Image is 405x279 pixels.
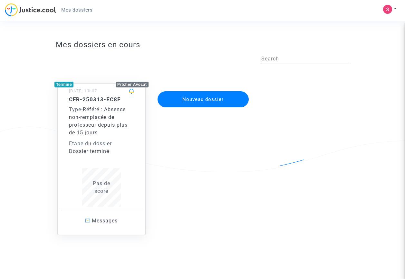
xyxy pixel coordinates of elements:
[5,3,56,16] img: jc-logo.svg
[56,40,349,50] h3: Mes dossiers en cours
[69,106,81,113] span: Type
[116,82,149,87] div: Pitcher Avocat
[61,210,142,231] a: Messages
[61,7,92,13] span: Mes dossiers
[158,91,249,107] button: Nouveau dossier
[93,180,110,194] span: Pas de score
[69,140,134,148] div: Etape du dossier
[69,96,134,103] h5: CFR-250313-EC8F
[92,218,118,224] span: Messages
[69,106,128,136] span: Référé : Absence non-remplacée de professeur depuis plus de 15 jours
[69,106,83,113] span: -
[157,87,250,93] a: Nouveau dossier
[56,5,98,15] a: Mes dossiers
[51,70,152,235] a: TerminéPitcher Avocat[DATE] 10h07CFR-250313-EC8FType-Référé : Absence non-remplacée de professeur...
[383,5,392,14] img: ACg8ocJEGIAYeyig5jUF_Y-gj23sJYy_Sn1WoB36WQEadgWhRlne5g=s96-c
[54,82,73,87] div: Terminé
[69,148,134,155] div: Dossier terminé
[69,88,97,93] small: [DATE] 10h07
